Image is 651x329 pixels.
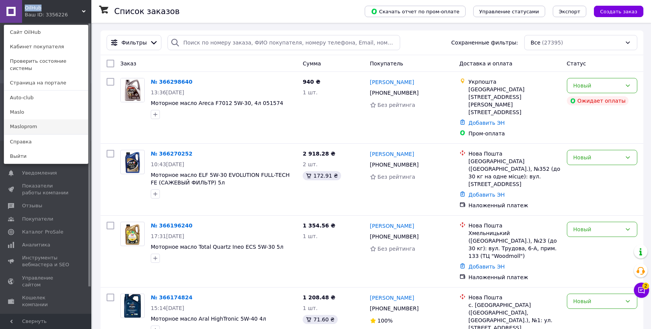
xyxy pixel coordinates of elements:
div: Укрпошта [469,78,561,86]
span: 1 шт. [303,305,318,311]
div: Наложенный платеж [469,273,561,281]
div: Ваш ID: 3356226 [25,11,57,18]
span: Без рейтинга [378,174,415,180]
a: Моторное масло ELF 5W-30 EVOLUTION FULL-TECH FE (САЖЕВЫЙ ФИЛЬТР) 5л [151,172,290,186]
span: Без рейтинга [378,102,415,108]
a: [PERSON_NAME] [370,294,414,302]
div: Нова Пошта [469,150,561,157]
button: Управление статусами [473,6,545,17]
span: Скачать отчет по пром-оплате [371,8,460,15]
span: Аналитика [22,242,50,248]
span: 13:36[DATE] [151,89,184,95]
span: Сумма [303,60,321,67]
div: [GEOGRAPHIC_DATA][STREET_ADDRESS] [PERSON_NAME][STREET_ADDRESS] [469,86,561,116]
img: Фото товару [121,78,144,102]
span: Доставка и оплата [460,60,512,67]
a: [PERSON_NAME] [370,222,414,230]
span: 10:43[DATE] [151,161,184,167]
div: Пром-оплата [469,130,561,137]
span: Уведомления [22,170,57,176]
a: Фото товару [120,78,145,102]
a: Моторное масло Areca F7012 5W-30, 4л 051574 [151,100,283,106]
button: Чат с покупателем2 [634,283,649,298]
span: Показатели работы компании [22,183,70,196]
a: Проверить состояние системы [4,54,88,75]
a: Сайт OilHub [4,25,88,40]
a: [PERSON_NAME] [370,150,414,158]
a: Добавить ЭН [469,192,505,198]
div: [GEOGRAPHIC_DATA] ([GEOGRAPHIC_DATA].), №352 (до 30 кг на одне місце): вул. [STREET_ADDRESS] [469,157,561,188]
a: Auto-club [4,91,88,105]
span: 2 [642,283,649,289]
a: Страница на портале [4,76,88,90]
img: Фото товару [124,150,141,174]
button: Скачать отчет по пром-оплате [365,6,466,17]
span: Статус [567,60,586,67]
a: Фото товару [120,150,145,174]
a: Выйти [4,149,88,164]
span: Управление статусами [479,9,539,14]
a: Masloprom [4,119,88,134]
span: Отзывы [22,202,42,209]
span: [PHONE_NUMBER] [370,234,419,240]
div: 172.91 ₴ [303,171,341,180]
a: Фото товару [120,222,145,246]
a: Моторное масло Total Quartz Ineo ECS 5W-30 5л [151,244,283,250]
a: Справка [4,135,88,149]
span: Сохраненные фильтры: [451,39,518,46]
div: Новый [573,297,622,305]
span: [PHONE_NUMBER] [370,90,419,96]
div: Новый [573,81,622,90]
div: Ожидает оплаты [567,96,629,105]
input: Поиск по номеру заказа, ФИО покупателя, номеру телефона, Email, номеру накладной [168,35,400,50]
span: 1 шт. [303,233,318,239]
span: Создать заказ [600,9,637,14]
a: Создать заказ [586,8,643,14]
a: Фото товару [120,294,145,318]
span: 2 шт. [303,161,318,167]
a: № 366196240 [151,223,192,229]
a: Добавить ЭН [469,264,505,270]
span: OilHub [25,5,82,11]
span: Инструменты вебмастера и SEO [22,254,70,268]
span: Покупатели [22,216,53,223]
span: Каталог ProSale [22,229,63,235]
span: Все [531,39,541,46]
a: Кабинет покупателя [4,40,88,54]
span: 15:14[DATE] [151,305,184,311]
a: № 366174824 [151,294,192,300]
span: 1 354.56 ₴ [303,223,335,229]
span: 1 208.48 ₴ [303,294,335,300]
a: [PERSON_NAME] [370,78,414,86]
span: Покупатель [370,60,404,67]
span: Экспорт [559,9,580,14]
span: Кошелек компании [22,294,70,308]
div: 71.60 ₴ [303,315,337,324]
a: Maslo [4,105,88,119]
span: 2 918.28 ₴ [303,151,335,157]
span: Заказ [120,60,136,67]
img: Фото товару [124,294,140,318]
span: 17:31[DATE] [151,233,184,239]
a: Моторное масло Aral HighTronic 5W-40 4л [151,316,266,322]
h1: Список заказов [114,7,180,16]
button: Создать заказ [594,6,643,17]
span: [PHONE_NUMBER] [370,305,419,312]
span: Управление сайтом [22,275,70,288]
span: 100% [378,318,393,324]
div: Нова Пошта [469,222,561,229]
span: 940 ₴ [303,79,320,85]
span: Фильтры [121,39,147,46]
div: Новый [573,225,622,234]
div: Хмельницький ([GEOGRAPHIC_DATA].), №23 (до 30 кг): вул. Трудова, 6-А, прим. 133 (ТЦ "Woodmoll") [469,229,561,260]
a: Добавить ЭН [469,120,505,126]
div: Наложенный платеж [469,202,561,209]
button: Экспорт [553,6,586,17]
span: Без рейтинга [378,246,415,252]
img: Фото товару [124,222,141,246]
a: № 366298640 [151,79,192,85]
